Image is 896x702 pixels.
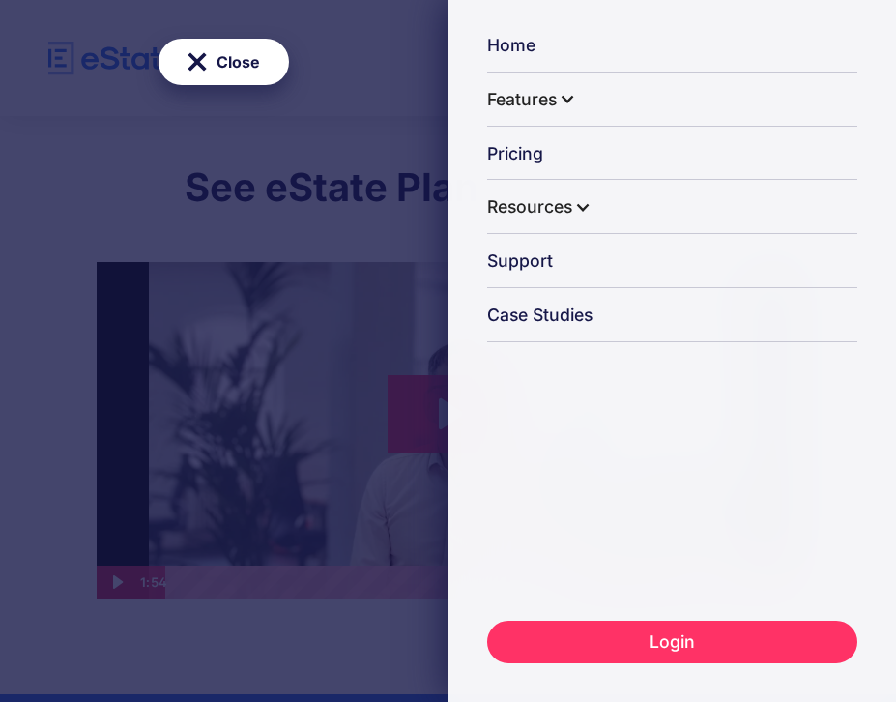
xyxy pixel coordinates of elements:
a: Pricing [487,129,858,181]
a: Case Studies [487,290,858,342]
div: Resources [487,182,611,233]
a: Support [487,236,858,288]
div: Features [487,74,595,126]
div: Resources [487,182,572,233]
div: Close [217,48,260,75]
a: Login [487,621,858,663]
a: Home [487,20,858,73]
div: Features [487,74,557,126]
